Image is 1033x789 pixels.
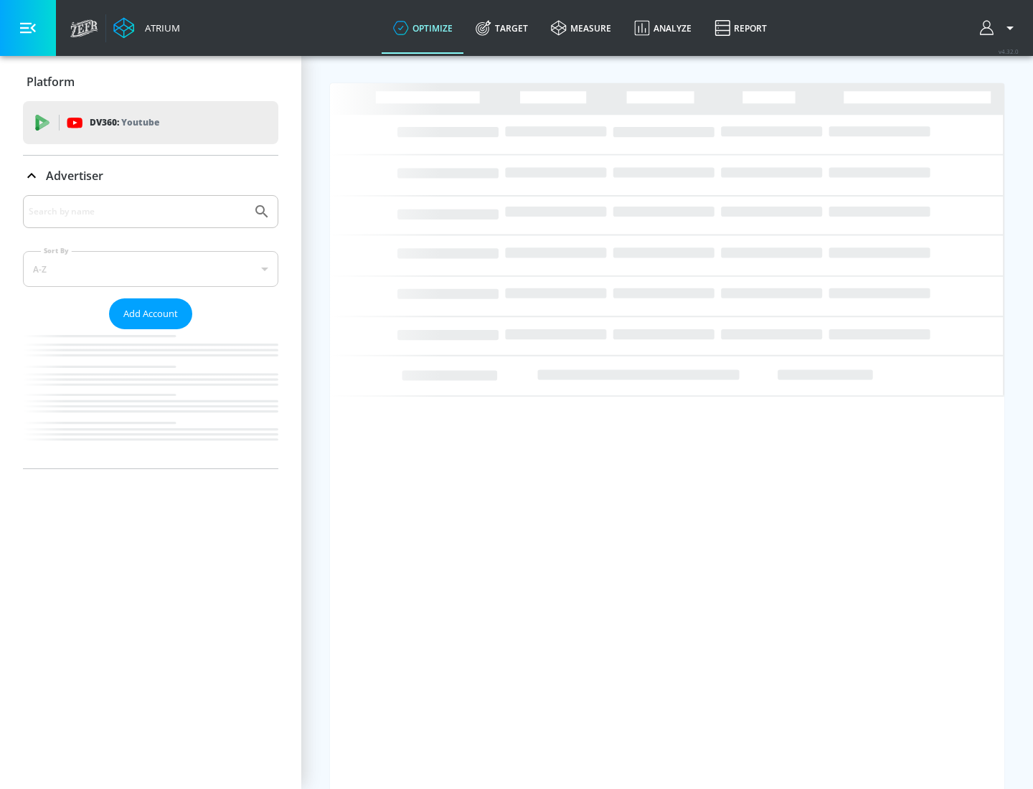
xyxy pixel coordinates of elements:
a: Analyze [623,2,703,54]
a: Report [703,2,778,54]
div: DV360: Youtube [23,101,278,144]
nav: list of Advertiser [23,329,278,468]
span: v 4.32.0 [999,47,1019,55]
div: A-Z [23,251,278,287]
label: Sort By [41,246,72,255]
div: Advertiser [23,156,278,196]
a: optimize [382,2,464,54]
p: DV360: [90,115,159,131]
a: Target [464,2,539,54]
div: Platform [23,62,278,102]
p: Advertiser [46,168,103,184]
span: Add Account [123,306,178,322]
p: Platform [27,74,75,90]
p: Youtube [121,115,159,130]
div: Atrium [139,22,180,34]
div: Advertiser [23,195,278,468]
button: Add Account [109,298,192,329]
input: Search by name [29,202,246,221]
a: measure [539,2,623,54]
a: Atrium [113,17,180,39]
